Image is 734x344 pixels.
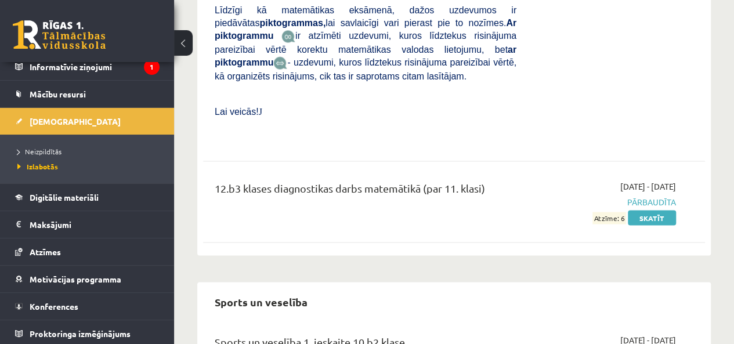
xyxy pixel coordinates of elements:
[592,212,626,224] span: Atzīme: 6
[281,30,295,43] img: JfuEzvunn4EvwAAAAASUVORK5CYII=
[13,20,106,49] a: Rīgas 1. Tālmācības vidusskola
[15,81,160,107] a: Mācību resursi
[273,56,287,70] img: wKvN42sLe3LLwAAAABJRU5ErkJggg==
[30,116,121,126] span: [DEMOGRAPHIC_DATA]
[17,161,162,172] a: Izlabotās
[144,59,160,75] i: 1
[15,266,160,292] a: Motivācijas programma
[215,45,516,67] b: ar piktogrammu
[259,107,262,117] span: J
[203,288,319,315] h2: Sports un veselība
[15,238,160,265] a: Atzīmes
[30,274,121,284] span: Motivācijas programma
[30,247,61,257] span: Atzīmes
[30,301,78,312] span: Konferences
[15,184,160,211] a: Digitālie materiāli
[17,147,62,156] span: Neizpildītās
[534,195,676,208] span: Pārbaudīta
[215,18,516,41] b: Ar piktogrammu
[215,57,516,81] span: - uzdevumi, kuros līdztekus risinājuma pareizībai vērtē, kā organizēts risinājums, cik tas ir sap...
[30,211,160,238] legend: Maksājumi
[620,180,676,192] span: [DATE] - [DATE]
[215,180,516,201] div: 12.b3 klases diagnostikas darbs matemātikā (par 11. klasi)
[30,192,99,202] span: Digitālie materiāli
[30,328,131,339] span: Proktoringa izmēģinājums
[215,31,516,67] span: ir atzīmēti uzdevumi, kuros līdztekus risinājuma pareizībai vērtē korektu matemātikas valodas lie...
[215,5,516,41] span: Līdzīgi kā matemātikas eksāmenā, dažos uzdevumos ir piedāvātas lai savlaicīgi vari pierast pie to...
[15,293,160,320] a: Konferences
[30,89,86,99] span: Mācību resursi
[15,211,160,238] a: Maksājumi
[15,108,160,135] a: [DEMOGRAPHIC_DATA]
[17,146,162,157] a: Neizpildītās
[259,18,326,28] b: piktogrammas,
[15,53,160,80] a: Informatīvie ziņojumi1
[628,210,676,225] a: Skatīt
[215,107,259,117] span: Lai veicās!
[30,53,160,80] legend: Informatīvie ziņojumi
[17,162,58,171] span: Izlabotās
